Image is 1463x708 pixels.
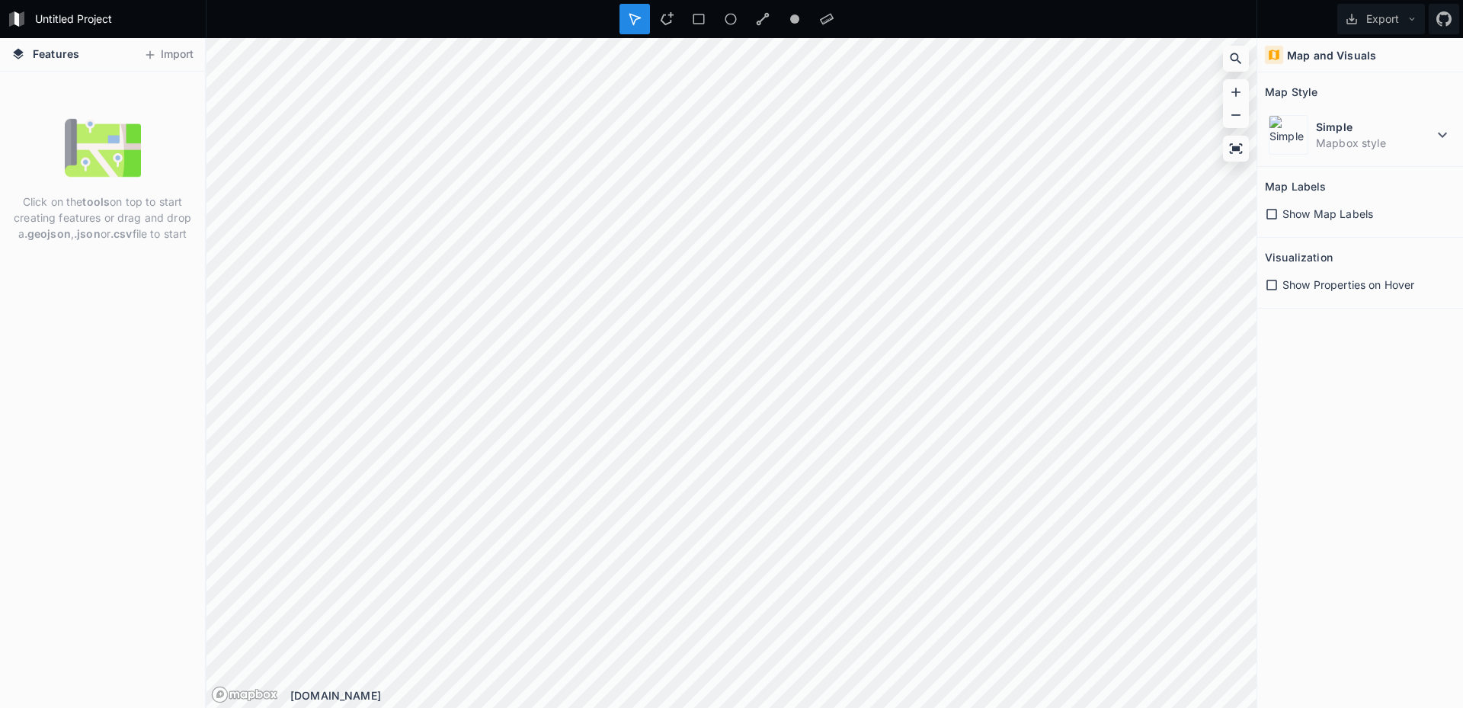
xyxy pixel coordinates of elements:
[74,227,101,240] strong: .json
[11,194,194,242] p: Click on the on top to start creating features or drag and drop a , or file to start
[1316,135,1433,151] dd: Mapbox style
[211,686,278,703] a: Mapbox logo
[290,687,1257,703] div: [DOMAIN_NAME]
[24,227,71,240] strong: .geojson
[1265,80,1317,104] h2: Map Style
[1337,4,1425,34] button: Export
[33,46,79,62] span: Features
[1287,47,1376,63] h4: Map and Visuals
[110,227,133,240] strong: .csv
[65,110,141,186] img: empty
[1282,206,1373,222] span: Show Map Labels
[1265,245,1333,269] h2: Visualization
[1316,119,1433,135] dt: Simple
[1265,175,1326,198] h2: Map Labels
[82,195,110,208] strong: tools
[1269,115,1308,155] img: Simple
[136,43,201,67] button: Import
[1282,277,1414,293] span: Show Properties on Hover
